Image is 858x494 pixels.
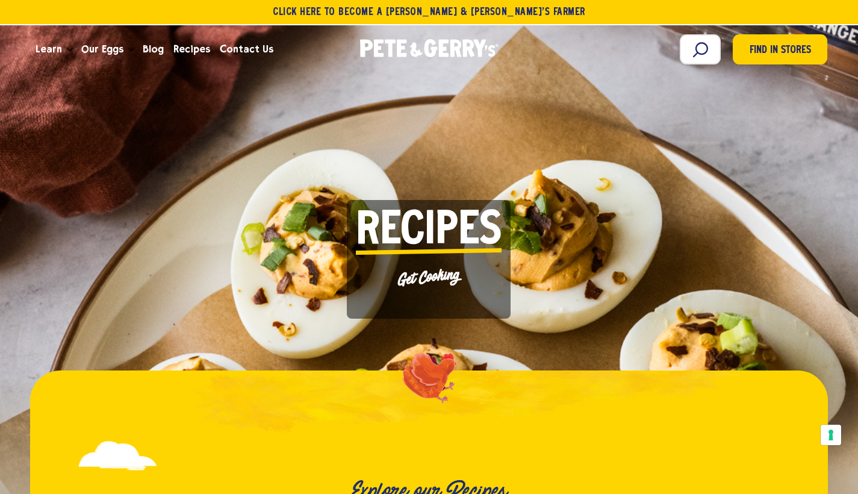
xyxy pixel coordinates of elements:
[733,34,827,64] a: Find in Stores
[680,34,721,64] input: Search
[31,33,67,66] a: Learn
[220,42,273,57] span: Contact Us
[76,33,128,66] a: Our Eggs
[138,33,169,66] a: Blog
[821,425,841,445] button: Your consent preferences for tracking technologies
[169,33,215,66] a: Recipes
[143,42,164,57] span: Blog
[173,42,210,57] span: Recipes
[215,33,278,66] a: Contact Us
[67,48,73,52] button: Open the dropdown menu for Learn
[128,48,134,52] button: Open the dropdown menu for Our Eggs
[356,209,502,254] span: Recipes
[81,42,123,57] span: Our Eggs
[36,42,62,57] span: Learn
[356,261,503,293] p: Get Cooking
[750,43,811,59] span: Find in Stores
